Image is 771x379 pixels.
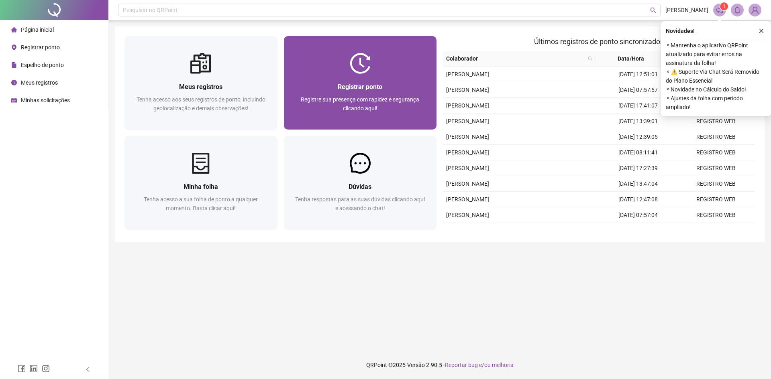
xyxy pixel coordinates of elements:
td: [DATE] 13:39:01 [599,113,677,129]
span: [PERSON_NAME] [446,102,489,109]
a: Registrar pontoRegistre sua presença com rapidez e segurança clicando aqui! [284,36,437,130]
span: Meus registros [179,83,222,91]
span: [PERSON_NAME] [446,196,489,203]
span: [PERSON_NAME] [446,87,489,93]
td: REGISTRO WEB [677,207,755,223]
span: Tenha acesso a sua folha de ponto a qualquer momento. Basta clicar aqui! [144,196,258,211]
span: ⚬ Mantenha o aplicativo QRPoint atualizado para evitar erros na assinatura da folha! [666,41,766,67]
span: Minhas solicitações [21,97,70,103]
img: 87287 [749,4,761,16]
span: home [11,27,17,32]
td: [DATE] 07:57:04 [599,207,677,223]
span: Dúvidas [349,183,371,191]
span: bell [734,6,741,14]
td: REGISTRO WEB [677,223,755,239]
span: [PERSON_NAME] [446,165,489,171]
td: [DATE] 12:47:08 [599,192,677,207]
td: REGISTRO WEB [677,129,755,145]
td: [DATE] 07:57:57 [599,82,677,98]
span: Novidades ! [666,26,695,35]
td: REGISTRO WEB [677,145,755,160]
span: [PERSON_NAME] [446,71,489,77]
span: Registrar ponto [338,83,382,91]
span: Registre sua presença com rapidez e segurança clicando aqui! [301,96,419,111]
span: Colaborador [446,54,585,63]
span: notification [716,6,723,14]
span: facebook [18,365,26,373]
td: [DATE] 17:41:07 [599,98,677,113]
td: [DATE] 08:11:41 [599,145,677,160]
span: clock-circle [11,80,17,85]
span: Data/Hora [599,54,663,63]
span: left [85,367,91,372]
sup: 1 [720,2,728,10]
td: REGISTRO WEB [677,113,755,129]
td: REGISTRO WEB [677,160,755,176]
td: [DATE] 17:44:33 [599,223,677,239]
span: Registrar ponto [21,44,60,51]
span: Minha folha [184,183,218,191]
span: ⚬ ⚠️ Suporte Via Chat Será Removido do Plano Essencial [666,67,766,85]
span: Página inicial [21,26,54,33]
span: search [586,53,594,65]
span: Espelho de ponto [21,62,64,68]
span: [PERSON_NAME] [446,212,489,218]
td: [DATE] 17:27:39 [599,160,677,176]
span: environment [11,45,17,50]
span: ⚬ Novidade no Cálculo do Saldo! [666,85,766,94]
span: [PERSON_NAME] [446,134,489,140]
span: linkedin [30,365,38,373]
td: [DATE] 12:51:01 [599,67,677,82]
span: instagram [42,365,50,373]
td: REGISTRO WEB [677,176,755,192]
span: file [11,62,17,68]
span: [PERSON_NAME] [446,149,489,156]
a: DúvidasTenha respostas para as suas dúvidas clicando aqui e acessando o chat! [284,136,437,229]
th: Data/Hora [596,51,673,67]
span: search [588,56,593,61]
span: ⚬ Ajustes da folha com período ampliado! [666,94,766,111]
a: Minha folhaTenha acesso a sua folha de ponto a qualquer momento. Basta clicar aqui! [124,136,277,229]
span: Tenha acesso aos seus registros de ponto, incluindo geolocalização e demais observações! [137,96,265,111]
span: Versão [407,362,425,368]
span: schedule [11,97,17,103]
span: 1 [723,4,726,9]
td: REGISTRO WEB [677,192,755,207]
span: [PERSON_NAME] [665,6,708,14]
footer: QRPoint © 2025 - 2.90.5 - [108,351,771,379]
span: Meus registros [21,79,58,86]
td: [DATE] 12:39:05 [599,129,677,145]
td: [DATE] 13:47:04 [599,176,677,192]
span: [PERSON_NAME] [446,180,489,187]
span: search [650,7,656,13]
a: Meus registrosTenha acesso aos seus registros de ponto, incluindo geolocalização e demais observa... [124,36,277,130]
span: Últimos registros de ponto sincronizados [534,37,664,46]
span: close [759,28,764,34]
span: Reportar bug e/ou melhoria [445,362,514,368]
span: Tenha respostas para as suas dúvidas clicando aqui e acessando o chat! [295,196,425,211]
span: [PERSON_NAME] [446,118,489,124]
